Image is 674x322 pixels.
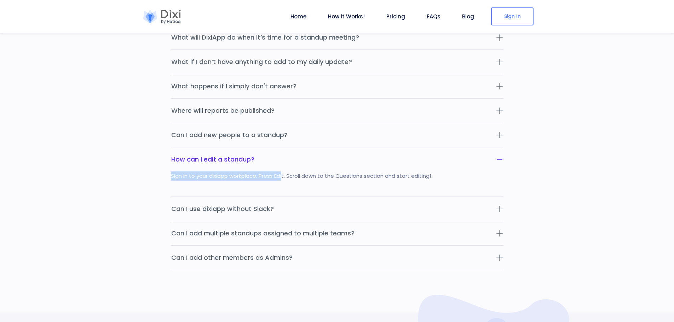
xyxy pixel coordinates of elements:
[325,12,368,21] a: How it Works!
[171,99,503,123] button: Where will reports be published?
[171,123,503,147] button: Can I add new people to a standup?
[171,221,503,245] button: Can I add multiple standups assigned to multiple teams?
[171,50,503,74] button: What if I don’t have anything to add to my daily update?
[171,25,503,49] button: What will DixiApp do when it’s time for a standup meeting?
[171,197,503,221] button: Can I use dixiapp without Slack?
[288,12,309,21] a: Home
[424,12,443,21] a: FAQs
[171,74,503,98] button: What happens if I simply don't answer?
[171,147,503,171] button: How can I edit a standup?
[171,246,503,270] button: Can I add other members as Admins?
[491,7,534,25] a: Sign In
[171,171,503,197] div: Sign in to your dixiapp workplace. Press Edit. Scroll down to the Questions section and start edi...
[384,12,408,21] a: Pricing
[459,12,477,21] a: Blog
